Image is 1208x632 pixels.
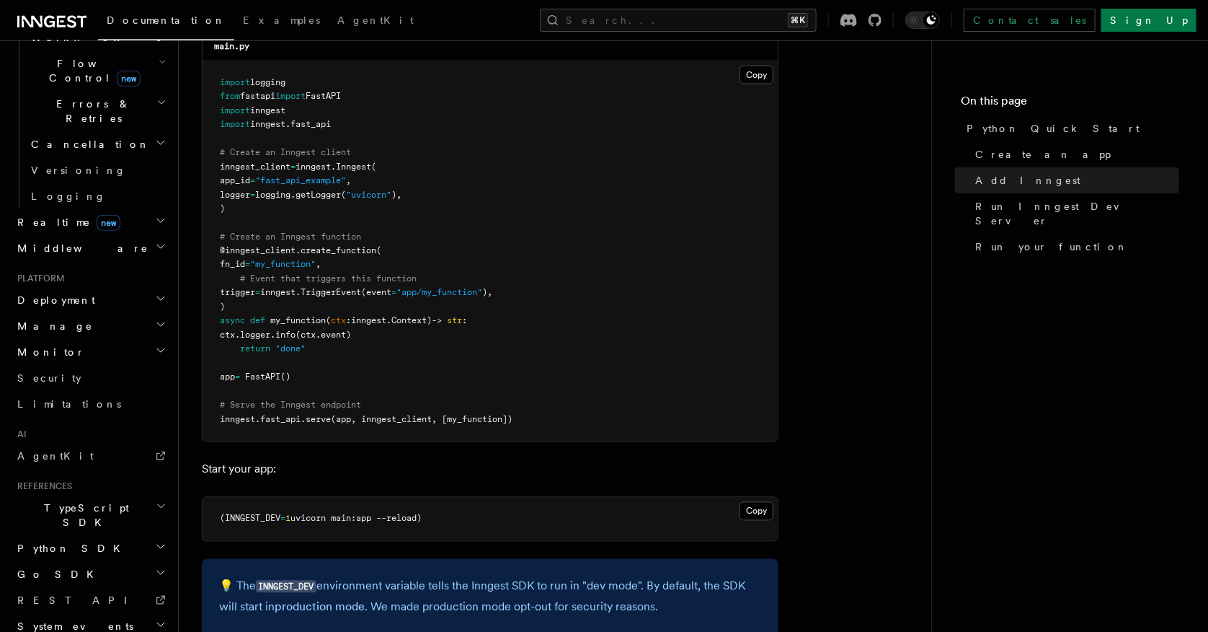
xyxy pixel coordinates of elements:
kbd: ⌘K [788,13,808,27]
span: = [235,372,240,382]
span: , [316,260,321,270]
span: ctx [220,330,235,341]
span: ( [376,246,381,256]
span: Limitations [17,398,121,410]
span: inngest [296,162,331,172]
span: Go SDK [12,567,102,581]
span: Security [17,372,81,384]
button: Python SDK [12,535,169,561]
span: str [447,316,462,326]
a: Python Quick Start [961,115,1179,141]
span: # Serve the Inngest endpoint [220,400,361,411]
span: . [331,162,336,172]
span: Create an app [975,147,1111,162]
span: "uvicorn" [346,190,391,200]
span: inngest [220,415,255,425]
span: ) [220,302,225,312]
span: inngest_client [220,162,290,172]
a: Sign Up [1101,9,1196,32]
a: AgentKit [12,443,169,469]
span: = [290,162,296,172]
span: import [275,91,306,101]
span: = [391,288,396,298]
span: Python SDK [12,541,129,556]
a: REST API [12,587,169,613]
span: = [255,288,260,298]
span: inngest [250,105,285,115]
span: ), [391,190,401,200]
span: Platform [12,273,65,284]
span: "fast_api_example" [255,175,346,185]
button: Manage [12,313,169,339]
button: Copy [740,502,773,521]
span: AgentKit [17,450,94,462]
span: inngest [250,119,285,129]
span: import [220,77,250,87]
code: INNGEST_DEV [256,581,316,593]
span: . [235,330,240,341]
a: production mode [275,600,365,614]
span: Inngest [336,162,371,172]
span: info [275,330,296,341]
span: ( [341,190,346,200]
span: AI [12,429,27,440]
span: Context) [391,316,432,326]
a: Security [12,365,169,391]
span: Errors & Retries [25,97,156,126]
span: fast_api [290,119,331,129]
button: Go SDK [12,561,169,587]
span: async [220,316,245,326]
button: Search...⌘K [540,9,817,32]
span: = [280,514,285,524]
span: logger [220,190,250,200]
span: ) [220,203,225,214]
span: logging. [255,190,296,200]
span: fastapi [240,91,275,101]
a: Run your function [969,234,1179,260]
span: TypeScript SDK [12,501,156,530]
span: Cancellation [25,137,150,152]
button: Errors & Retries [25,91,169,131]
span: Monitor [12,345,85,359]
span: Examples [243,14,320,26]
span: trigger [220,288,255,298]
span: import [220,105,250,115]
span: Run Inngest Dev Server [975,199,1179,228]
span: (ctx.event) [296,330,351,341]
span: # Event that triggers this function [240,274,417,284]
span: Realtime [12,215,120,229]
span: "my_function" [250,260,316,270]
span: return [240,344,270,354]
a: Versioning [25,157,169,183]
span: -> [432,316,442,326]
span: (app, inngest_client, [my_function]) [331,415,512,425]
span: Versioning [31,164,126,176]
button: Middleware [12,235,169,261]
span: Manage [12,319,93,333]
a: Run Inngest Dev Server [969,193,1179,234]
p: Start your app: [202,460,778,480]
span: def [250,316,265,326]
span: # Create an Inngest client [220,147,351,157]
span: ), [482,288,492,298]
span: . [386,316,391,326]
span: Logging [31,190,106,202]
span: new [97,215,120,231]
span: Deployment [12,293,95,307]
span: . [296,246,301,256]
span: import [220,119,250,129]
span: = [245,260,250,270]
span: # Create an Inngest function [220,232,361,242]
span: . [255,415,260,425]
a: Logging [25,183,169,209]
span: logging [250,77,285,87]
code: main.py [214,41,249,51]
span: FastAPI [245,372,280,382]
button: Monitor [12,339,169,365]
span: . [285,119,290,129]
span: = [250,175,255,185]
span: app [220,372,235,382]
span: , [346,175,351,185]
span: uvicorn main:app --reload) [290,514,422,524]
span: 1 [285,514,290,524]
